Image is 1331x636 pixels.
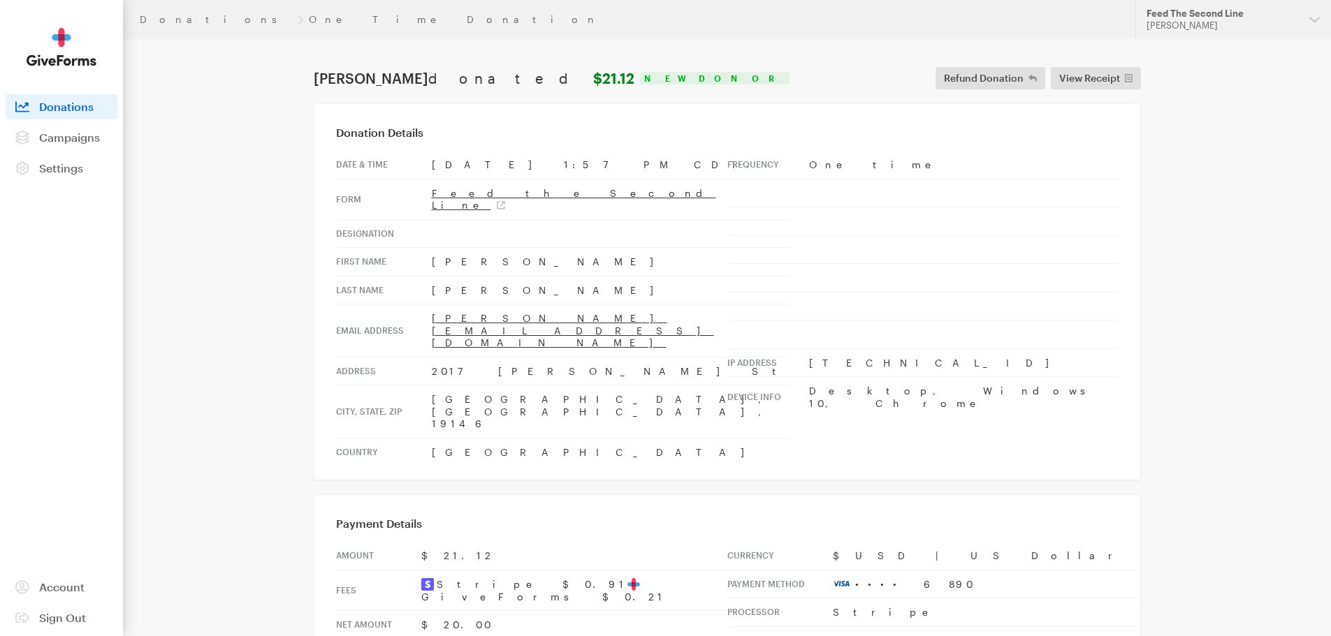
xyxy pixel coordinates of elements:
[432,276,790,304] td: [PERSON_NAME]
[1051,67,1141,89] a: View Receipt
[336,179,432,219] th: Form
[39,611,86,624] span: Sign Out
[432,248,790,276] td: [PERSON_NAME]
[432,438,790,466] td: [GEOGRAPHIC_DATA]
[336,357,432,385] th: Address
[6,125,117,150] a: Campaigns
[336,385,432,438] th: City, state, zip
[39,100,94,113] span: Donations
[336,570,421,611] th: Fees
[727,542,833,570] th: Currency
[421,578,434,591] img: stripe2-5d9aec7fb46365e6c7974577a8dae7ee9b23322d394d28ba5d52000e5e5e0903.svg
[314,70,634,87] h1: [PERSON_NAME]
[39,131,100,144] span: Campaigns
[627,578,640,591] img: favicon-aeed1a25926f1876c519c09abb28a859d2c37b09480cd79f99d23ee3a2171d47.svg
[727,377,809,417] th: Device info
[432,357,790,385] td: 2017 [PERSON_NAME] St
[727,598,833,627] th: Processor
[421,570,727,611] td: Stripe $0.91 GiveForms $0.21
[727,151,809,179] th: Frequency
[336,304,432,357] th: Email address
[432,151,790,179] td: [DATE] 1:57 PM CDT
[6,575,117,600] a: Account
[39,580,85,593] span: Account
[336,126,1119,140] h3: Donation Details
[944,70,1024,87] span: Refund Donation
[336,438,432,466] th: Country
[336,542,421,570] th: Amount
[1059,70,1120,87] span: View Receipt
[833,598,1305,627] td: Stripe
[727,570,833,598] th: Payment Method
[39,161,83,175] span: Settings
[140,14,292,25] a: Donations
[6,605,117,630] a: Sign Out
[6,94,117,119] a: Donations
[27,28,96,66] img: GiveForms
[6,156,117,181] a: Settings
[428,70,590,87] span: donated
[336,517,1119,531] h3: Payment Details
[809,348,1119,377] td: [TECHNICAL_ID]
[336,219,432,248] th: Designation
[593,70,634,87] strong: $21.12
[432,385,790,438] td: [GEOGRAPHIC_DATA], [GEOGRAPHIC_DATA], 19146
[421,542,727,570] td: $21.12
[1147,20,1298,31] div: [PERSON_NAME]
[336,151,432,179] th: Date & time
[336,248,432,276] th: First Name
[809,151,1119,179] td: One time
[727,348,809,377] th: IP address
[432,187,716,212] a: Feed the Second Line
[809,377,1119,417] td: Desktop, Windows 10, Chrome
[336,276,432,304] th: Last Name
[936,67,1045,89] button: Refund Donation
[432,312,714,348] a: [PERSON_NAME][EMAIL_ADDRESS][DOMAIN_NAME]
[833,570,1305,598] td: •••• 6890
[1147,8,1298,20] div: Feed The Second Line
[833,542,1305,570] td: $USD | US Dollar
[640,72,790,84] div: New Donor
